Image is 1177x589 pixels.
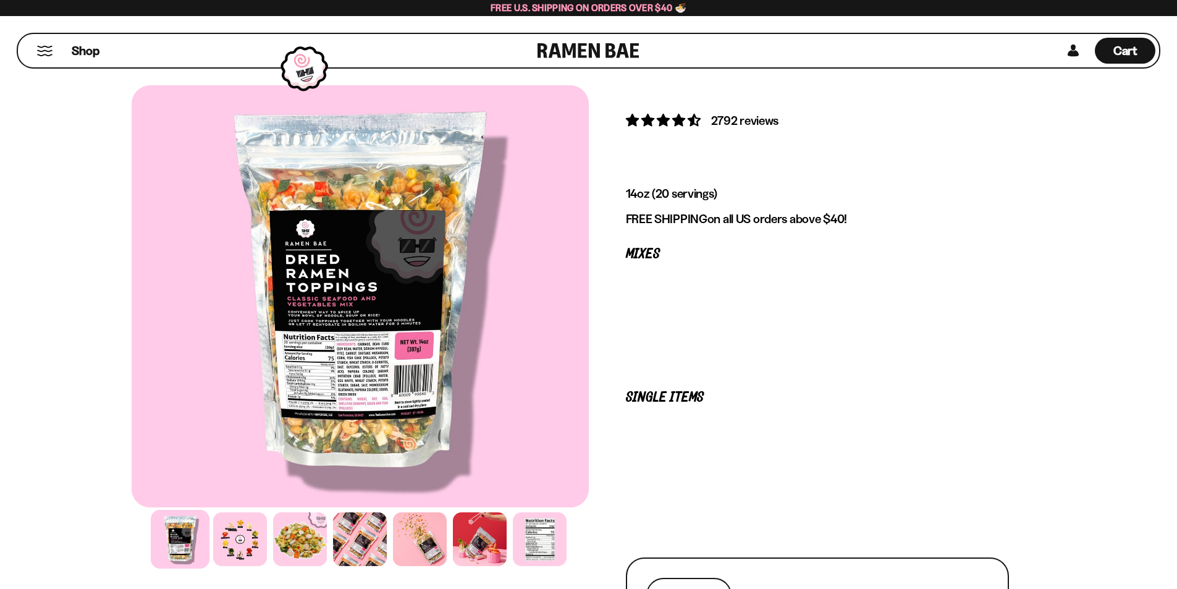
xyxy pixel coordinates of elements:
[72,38,99,64] a: Shop
[626,112,703,128] span: 4.68 stars
[626,211,1009,227] p: on all US orders above $40!
[72,43,99,59] span: Shop
[1095,34,1155,67] a: Cart
[36,46,53,56] button: Mobile Menu Trigger
[626,211,707,226] strong: FREE SHIPPING
[626,248,1009,260] p: Mixes
[491,2,686,14] span: Free U.S. Shipping on Orders over $40 🍜
[626,392,1009,404] p: Single Items
[1113,43,1137,58] span: Cart
[711,113,779,128] span: 2792 reviews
